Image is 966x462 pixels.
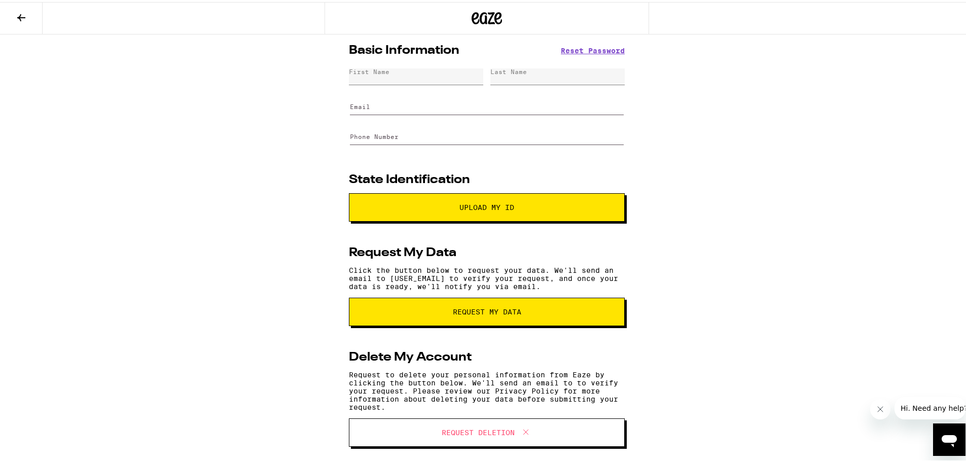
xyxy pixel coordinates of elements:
div: Last Name [490,66,527,73]
label: Phone Number [350,131,399,138]
button: Upload My ID [349,191,625,220]
form: Edit Email Address [349,87,625,117]
span: Upload My ID [459,202,514,209]
div: First Name [349,66,389,73]
label: Email [350,101,370,108]
iframe: Close message [870,397,890,417]
p: Click the button below to request your data. We'll send an email to [USER_EMAIL] to verify your r... [349,264,625,289]
button: Request Deletion [349,416,625,445]
form: Edit Phone Number [349,117,625,147]
button: request my data [349,296,625,324]
span: Request Deletion [442,427,515,434]
h2: Request My Data [349,245,456,257]
button: Reset Password [561,45,625,52]
span: request my data [453,306,521,313]
h2: Delete My Account [349,349,472,362]
span: Hi. Need any help? [6,7,73,15]
h2: State Identification [349,172,470,184]
p: Request to delete your personal information from Eaze by clicking the button below. We'll send an... [349,369,625,409]
iframe: Button to launch messaging window [933,421,965,454]
h2: Basic Information [349,43,459,55]
iframe: Message from company [895,395,965,417]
